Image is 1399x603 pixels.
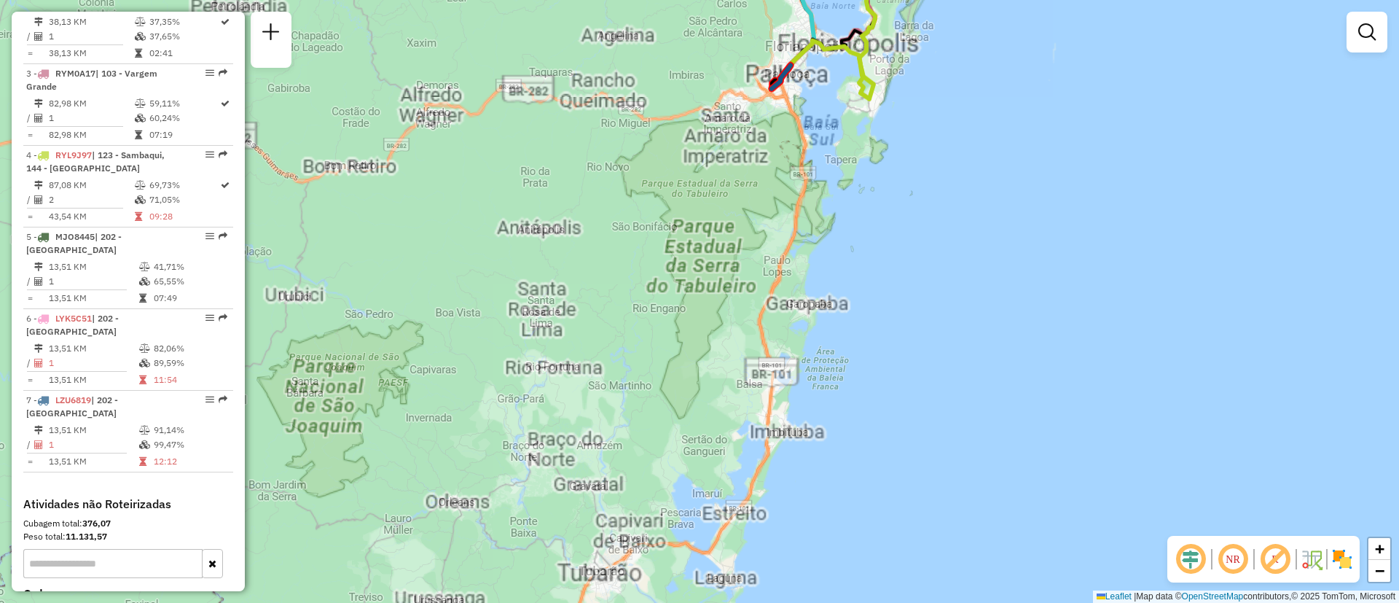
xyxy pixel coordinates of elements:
[149,192,219,207] td: 71,05%
[139,376,146,384] i: Tempo total em rota
[26,356,34,370] td: /
[139,359,150,367] i: % de utilização da cubagem
[48,437,138,452] td: 1
[26,313,119,337] span: 6 -
[26,29,34,44] td: /
[1134,591,1136,602] span: |
[48,111,134,125] td: 1
[219,314,227,322] em: Rota exportada
[1097,591,1132,602] a: Leaflet
[256,17,286,50] a: Nova sessão e pesquisa
[135,131,142,139] i: Tempo total em rota
[1182,591,1244,602] a: OpenStreetMap
[48,96,134,111] td: 82,98 KM
[23,517,233,530] div: Cubagem total:
[153,341,227,356] td: 82,06%
[48,373,138,387] td: 13,51 KM
[26,437,34,452] td: /
[26,454,34,469] td: =
[1173,542,1208,577] span: Ocultar deslocamento
[1368,560,1390,582] a: Zoom out
[26,192,34,207] td: /
[135,49,142,58] i: Tempo total em rota
[149,29,219,44] td: 37,65%
[48,454,138,469] td: 13,51 KM
[205,150,214,159] em: Opções
[219,69,227,77] em: Rota exportada
[55,149,92,160] span: RYL9J97
[153,423,227,437] td: 91,14%
[153,356,227,370] td: 89,59%
[149,111,219,125] td: 60,24%
[1300,548,1323,571] img: Fluxo de ruas
[153,291,227,306] td: 07:49
[34,99,43,108] i: Distância Total
[153,437,227,452] td: 99,47%
[34,17,43,26] i: Distância Total
[34,426,43,435] i: Distância Total
[205,69,214,77] em: Opções
[149,128,219,142] td: 07:19
[55,231,95,242] span: MJO8445
[48,260,138,274] td: 13,51 KM
[26,46,34,61] td: =
[135,195,146,204] i: % de utilização da cubagem
[135,32,146,41] i: % de utilização da cubagem
[149,178,219,192] td: 69,73%
[34,262,43,271] i: Distância Total
[26,68,157,92] span: 3 -
[26,394,118,419] span: | 202 - [GEOGRAPHIC_DATA]
[23,585,233,602] label: Ordenar por:
[153,373,227,387] td: 11:54
[48,192,134,207] td: 2
[26,274,34,289] td: /
[139,440,150,449] i: % de utilização da cubagem
[149,15,219,29] td: 37,35%
[135,99,146,108] i: % de utilização do peso
[1352,17,1382,47] a: Exibir filtros
[26,231,122,255] span: 5 -
[1215,542,1250,577] span: Ocultar NR
[55,394,91,405] span: LZU6819
[48,178,134,192] td: 87,08 KM
[48,128,134,142] td: 82,98 KM
[34,181,43,190] i: Distância Total
[48,356,138,370] td: 1
[135,212,142,221] i: Tempo total em rota
[48,423,138,437] td: 13,51 KM
[139,277,150,286] i: % de utilização da cubagem
[1375,540,1384,558] span: +
[26,128,34,142] td: =
[26,149,165,174] span: | 123 - Sambaqui, 144 - [GEOGRAPHIC_DATA]
[1331,548,1354,571] img: Exibir/Ocultar setores
[26,313,119,337] span: | 202 - [GEOGRAPHIC_DATA]
[139,294,146,303] i: Tempo total em rota
[48,209,134,224] td: 43,54 KM
[1258,542,1293,577] span: Exibir rótulo
[139,262,150,271] i: % de utilização do peso
[82,518,111,529] strong: 376,07
[48,341,138,356] td: 13,51 KM
[221,99,230,108] i: Rota otimizada
[135,114,146,122] i: % de utilização da cubagem
[135,17,146,26] i: % de utilização do peso
[26,373,34,387] td: =
[34,359,43,367] i: Total de Atividades
[55,313,92,324] span: LYK5C51
[139,457,146,466] i: Tempo total em rota
[48,46,134,61] td: 38,13 KM
[205,232,214,241] em: Opções
[23,530,233,543] div: Peso total:
[221,17,230,26] i: Rota otimizada
[139,344,150,353] i: % de utilização do peso
[34,277,43,286] i: Total de Atividades
[149,209,219,224] td: 09:28
[48,29,134,44] td: 1
[34,344,43,353] i: Distância Total
[219,395,227,404] em: Rota exportada
[34,114,43,122] i: Total de Atividades
[48,274,138,289] td: 1
[153,274,227,289] td: 65,55%
[205,395,214,404] em: Opções
[26,231,122,255] span: | 202 - [GEOGRAPHIC_DATA]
